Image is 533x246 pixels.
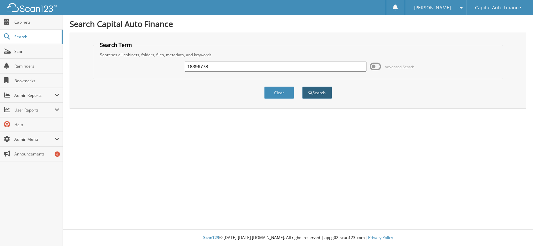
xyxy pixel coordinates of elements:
[414,6,451,10] span: [PERSON_NAME]
[368,235,393,240] a: Privacy Policy
[97,41,135,49] legend: Search Term
[14,78,59,84] span: Bookmarks
[14,19,59,25] span: Cabinets
[14,107,55,113] span: User Reports
[63,230,533,246] div: © [DATE]-[DATE] [DOMAIN_NAME]. All rights reserved | appg02-scan123-com |
[70,18,526,29] h1: Search Capital Auto Finance
[14,34,58,40] span: Search
[14,122,59,127] span: Help
[14,151,59,157] span: Announcements
[385,64,414,69] span: Advanced Search
[264,87,294,99] button: Clear
[97,52,500,58] div: Searches all cabinets, folders, files, metadata, and keywords
[7,3,57,12] img: scan123-logo-white.svg
[203,235,219,240] span: Scan123
[14,136,55,142] span: Admin Menu
[475,6,521,10] span: Capital Auto Finance
[302,87,332,99] button: Search
[500,214,533,246] iframe: Chat Widget
[14,63,59,69] span: Reminders
[14,49,59,54] span: Scan
[55,151,60,157] div: 6
[14,93,55,98] span: Admin Reports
